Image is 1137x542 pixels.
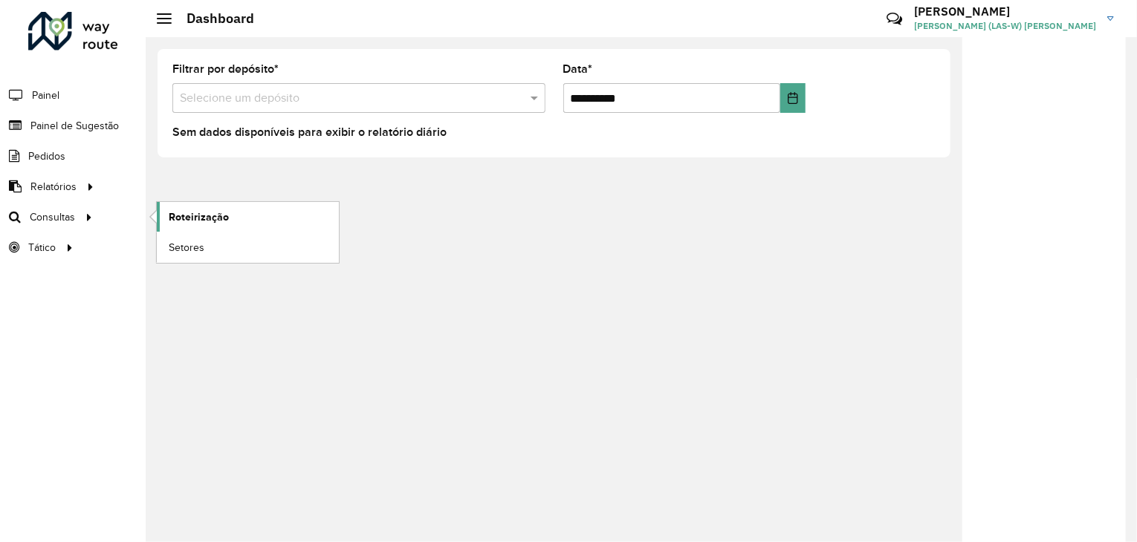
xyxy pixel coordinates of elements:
label: Filtrar por depósito [172,60,279,78]
span: [PERSON_NAME] (LAS-W) [PERSON_NAME] [914,19,1096,33]
button: Choose Date [780,83,806,113]
a: Contato Rápido [878,3,910,35]
a: Roteirização [157,202,339,232]
span: Roteirização [169,209,229,225]
span: Consultas [30,209,75,225]
span: Setores [169,240,204,255]
span: Relatórios [30,179,77,195]
label: Sem dados disponíveis para exibir o relatório diário [172,123,447,141]
h3: [PERSON_NAME] [914,4,1096,19]
h2: Dashboard [172,10,254,27]
a: Setores [157,232,339,262]
span: Pedidos [28,148,65,164]
span: Painel [32,88,59,103]
label: Data [563,60,593,78]
span: Painel de Sugestão [30,118,119,134]
span: Tático [28,240,56,255]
